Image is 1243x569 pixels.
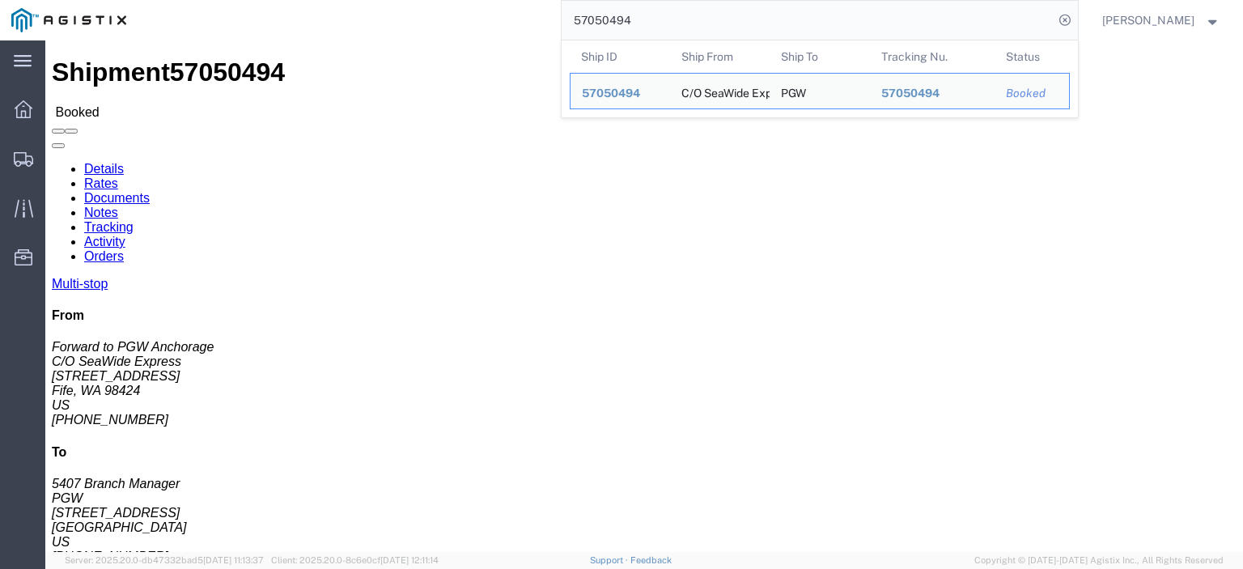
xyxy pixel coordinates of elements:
[582,87,640,100] span: 57050494
[1101,11,1221,30] button: [PERSON_NAME]
[681,74,758,108] div: C/O SeaWide Express
[271,555,439,565] span: Client: 2025.20.0-8c6e0cf
[1102,11,1194,29] span: Jesse Jordan
[669,40,770,73] th: Ship From
[570,40,670,73] th: Ship ID
[869,40,995,73] th: Tracking Nu.
[1006,85,1058,102] div: Booked
[11,8,126,32] img: logo
[995,40,1070,73] th: Status
[630,555,672,565] a: Feedback
[582,85,659,102] div: 57050494
[45,40,1243,552] iframe: FS Legacy Container
[770,40,870,73] th: Ship To
[590,555,630,565] a: Support
[562,1,1054,40] input: Search for shipment number, reference number
[781,74,806,108] div: PGW
[880,87,939,100] span: 57050494
[570,40,1078,117] table: Search Results
[880,85,983,102] div: 57050494
[65,555,264,565] span: Server: 2025.20.0-db47332bad5
[974,554,1224,567] span: Copyright © [DATE]-[DATE] Agistix Inc., All Rights Reserved
[203,555,264,565] span: [DATE] 11:13:37
[380,555,439,565] span: [DATE] 12:11:14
